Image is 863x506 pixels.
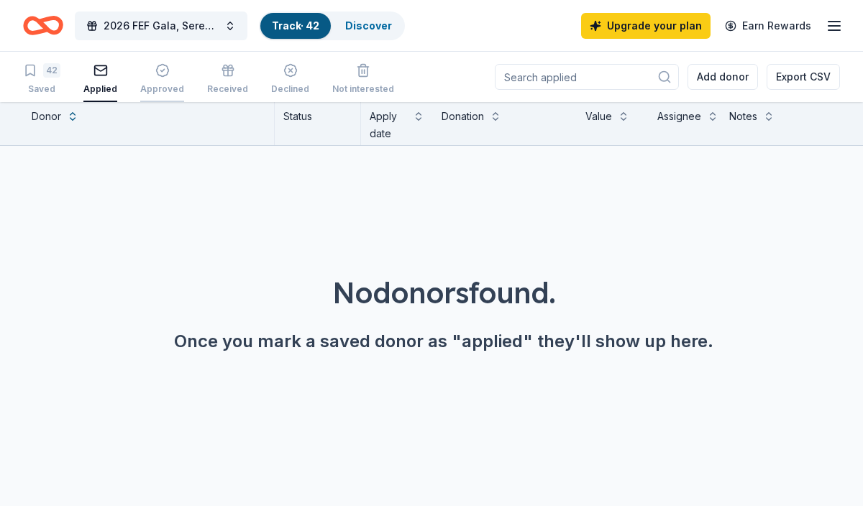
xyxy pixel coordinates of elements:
div: Assignee [657,108,701,125]
div: Apply date [370,108,407,142]
button: 2026 FEF Gala, Serendipity: A Sweet Escape [75,11,247,40]
div: Value [585,108,612,125]
div: Status [275,102,361,145]
div: Declined [271,83,309,95]
div: Saved [23,83,60,95]
a: Discover [345,19,392,32]
input: Search applied [495,64,679,90]
div: Approved [140,83,184,95]
span: 2026 FEF Gala, Serendipity: A Sweet Escape [104,17,219,34]
a: Upgrade your plan [581,13,711,39]
div: Donor [32,108,61,125]
button: 42Saved [23,57,60,102]
button: Declined [271,57,309,102]
div: 42 [43,63,60,78]
button: Export CSV [767,64,840,90]
a: Home [23,9,63,42]
div: Applied [83,83,117,95]
button: Add donor [688,64,758,90]
div: Once you mark a saved donor as "applied" they'll show up here. [47,330,841,353]
a: Earn Rewards [716,13,820,39]
div: Notes [729,108,757,125]
div: Donation [442,108,484,125]
button: Not interested [332,57,394,102]
button: Track· 42Discover [259,11,405,40]
button: Approved [140,57,184,102]
div: Not interested [332,83,394,95]
a: Track· 42 [272,19,319,32]
div: Received [207,83,248,95]
button: Applied [83,57,117,102]
button: Received [207,57,248,102]
div: No donors found. [47,272,841,313]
